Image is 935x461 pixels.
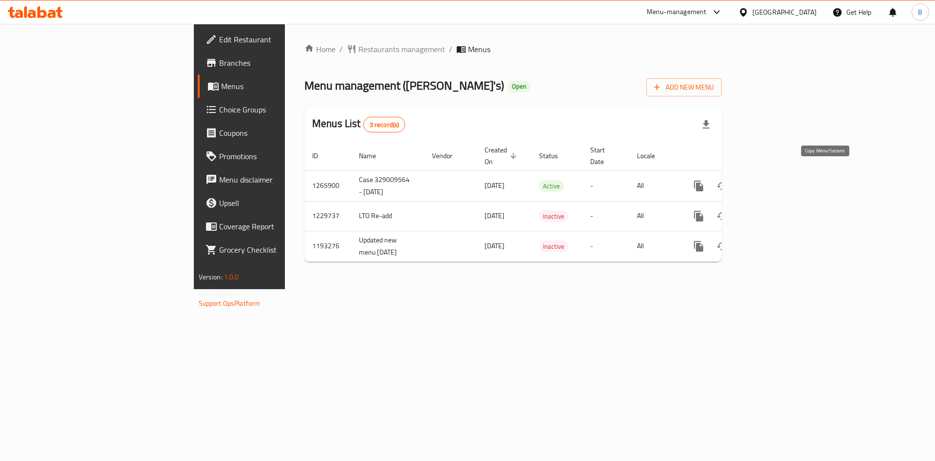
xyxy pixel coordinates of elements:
td: All [629,170,679,201]
td: - [582,170,629,201]
span: [DATE] [485,240,505,252]
span: Created On [485,144,520,167]
div: Open [508,81,530,92]
span: Restaurants management [358,43,445,55]
span: Open [508,82,530,91]
button: Change Status [711,174,734,198]
span: Promotions [219,150,342,162]
button: Change Status [711,235,734,258]
span: Vendor [432,150,465,162]
button: Change Status [711,204,734,228]
td: All [629,231,679,261]
a: Choice Groups [198,98,350,121]
span: Inactive [539,241,568,252]
span: Name [359,150,389,162]
td: All [629,201,679,231]
div: Active [539,180,564,192]
button: Add New Menu [646,78,722,96]
span: B [918,7,922,18]
span: Status [539,150,571,162]
a: Menus [198,74,350,98]
span: 3 record(s) [364,120,405,129]
button: more [687,235,711,258]
span: Menu disclaimer [219,174,342,185]
span: Menu management ( [PERSON_NAME]'s ) [304,74,504,96]
td: - [582,201,629,231]
span: Start Date [590,144,617,167]
a: Promotions [198,145,350,168]
div: Menu-management [647,6,707,18]
span: 1.0.0 [224,271,239,283]
span: Inactive [539,211,568,222]
span: [DATE] [485,209,505,222]
span: Menus [468,43,490,55]
span: Coupons [219,127,342,139]
a: Coverage Report [198,215,350,238]
a: Menu disclaimer [198,168,350,191]
span: Choice Groups [219,104,342,115]
span: Locale [637,150,668,162]
div: Total records count [363,117,406,132]
span: ID [312,150,331,162]
nav: breadcrumb [304,43,722,55]
a: Restaurants management [347,43,445,55]
a: Support.OpsPlatform [199,297,261,310]
div: [GEOGRAPHIC_DATA] [752,7,817,18]
td: - [582,231,629,261]
span: Coverage Report [219,221,342,232]
td: LTO Re-add [351,201,424,231]
span: Get support on: [199,287,243,300]
table: enhanced table [304,141,788,262]
h2: Menus List [312,116,405,132]
span: Grocery Checklist [219,244,342,256]
a: Branches [198,51,350,74]
a: Upsell [198,191,350,215]
td: Updated new menu [DATE] [351,231,424,261]
a: Coupons [198,121,350,145]
span: Add New Menu [654,81,714,93]
button: more [687,174,711,198]
span: Upsell [219,197,342,209]
button: more [687,204,711,228]
span: Version: [199,271,223,283]
span: Active [539,181,564,192]
td: Case 329009564 - [DATE] [351,170,424,201]
span: Edit Restaurant [219,34,342,45]
a: Edit Restaurant [198,28,350,51]
span: Branches [219,57,342,69]
span: [DATE] [485,179,505,192]
li: / [449,43,452,55]
span: Menus [221,80,342,92]
div: Inactive [539,210,568,222]
a: Grocery Checklist [198,238,350,261]
th: Actions [679,141,788,171]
